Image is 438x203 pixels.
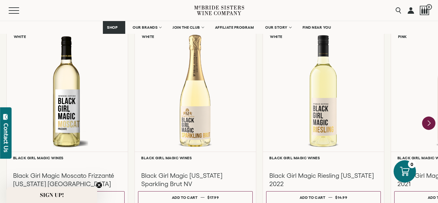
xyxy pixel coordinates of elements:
h3: Black Girl Magic Moscato Frizzanté [US_STATE] [GEOGRAPHIC_DATA] [13,171,121,188]
div: 0 [408,160,416,168]
span: OUR BRANDS [133,25,158,30]
span: OUR STORY [265,25,288,30]
h6: Black Girl Magic Wines [269,156,378,160]
span: $14.99 [335,195,347,199]
div: Add to cart [300,193,326,202]
span: AFFILIATE PROGRAM [215,25,254,30]
span: 0 [426,4,432,10]
span: JOIN THE CLUB [173,25,200,30]
a: OUR BRANDS [128,21,165,34]
a: OUR STORY [261,21,295,34]
h6: White [270,34,282,39]
h6: Pink [398,34,407,39]
h3: Black Girl Magic [US_STATE] Sparkling Brut NV [141,171,250,188]
span: FIND NEAR YOU [303,25,331,30]
span: SIGN UP! [40,191,64,199]
button: Close teaser [96,182,102,188]
div: SIGN UP!Close teaser [6,187,97,203]
div: Add to cart [172,193,198,202]
a: JOIN THE CLUB [168,21,208,34]
h6: Black Girl Magic Wines [13,156,121,160]
button: Next [422,117,435,130]
a: FIND NEAR YOU [298,21,335,34]
span: $17.99 [207,195,219,199]
h6: Black Girl Magic Wines [141,156,250,160]
h6: White [142,34,154,39]
button: Mobile Menu Trigger [9,7,32,14]
a: AFFILIATE PROGRAM [211,21,258,34]
h6: White [14,34,26,39]
span: SHOP [107,25,118,30]
a: SHOP [103,21,125,34]
h3: Black Girl Magic Riesling [US_STATE] 2022 [269,171,378,188]
div: Contact Us [3,123,9,152]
